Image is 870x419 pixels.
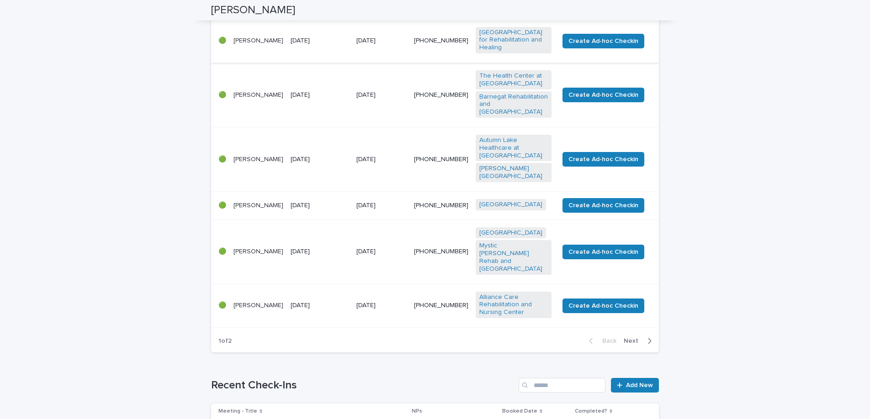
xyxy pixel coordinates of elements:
[624,338,644,344] span: Next
[211,220,659,284] tr: 🟢[PERSON_NAME][DATE][DATE][PHONE_NUMBER][GEOGRAPHIC_DATA] Mystic [PERSON_NAME] Rehab and [GEOGRAP...
[479,242,548,272] a: Mystic [PERSON_NAME] Rehab and [GEOGRAPHIC_DATA]
[291,302,349,309] p: [DATE]
[582,337,620,345] button: Back
[218,91,226,99] p: 🟢
[568,90,638,100] span: Create Ad-hoc Checkin
[575,406,607,416] p: Completed?
[414,156,468,162] a: [PHONE_NUMBER]
[211,127,659,191] tr: 🟢[PERSON_NAME][DATE][DATE][PHONE_NUMBER]Autumn Lake Healthcare at [GEOGRAPHIC_DATA] [PERSON_NAME]...
[568,247,638,257] span: Create Ad-hoc Checkin
[291,37,349,45] p: [DATE]
[414,37,468,44] a: [PHONE_NUMBER]
[233,91,283,99] p: [PERSON_NAME]
[562,152,644,167] button: Create Ad-hoc Checkin
[626,382,653,388] span: Add New
[291,202,349,209] p: [DATE]
[211,330,239,352] p: 1 of 2
[414,302,468,309] a: [PHONE_NUMBER]
[620,337,659,345] button: Next
[356,302,407,309] p: [DATE]
[412,406,422,416] p: NPs
[479,293,548,316] a: Alliance Care Rehabilitation and Nursing Center
[519,378,605,393] input: Search
[291,156,349,163] p: [DATE]
[597,338,616,344] span: Back
[233,248,283,256] p: [PERSON_NAME]
[211,4,295,17] h2: [PERSON_NAME]
[233,202,283,209] p: [PERSON_NAME]
[218,156,226,163] p: 🟢
[211,63,659,127] tr: 🟢[PERSON_NAME][DATE][DATE][PHONE_NUMBER]The Health Center at [GEOGRAPHIC_DATA] Barnegat Rehabilit...
[211,19,659,63] tr: 🟢[PERSON_NAME][DATE][DATE][PHONE_NUMBER][GEOGRAPHIC_DATA] for Rehabilitation and Healing Create A...
[218,248,226,256] p: 🟢
[218,37,226,45] p: 🟢
[356,91,407,99] p: [DATE]
[233,302,283,309] p: [PERSON_NAME]
[233,156,283,163] p: [PERSON_NAME]
[218,302,226,309] p: 🟢
[291,91,349,99] p: [DATE]
[356,202,407,209] p: [DATE]
[568,201,638,210] span: Create Ad-hoc Checkin
[479,72,548,88] a: The Health Center at [GEOGRAPHIC_DATA]
[611,378,659,393] a: Add New
[211,379,515,392] h1: Recent Check-Ins
[479,201,542,209] a: [GEOGRAPHIC_DATA]
[356,248,407,256] p: [DATE]
[568,37,638,46] span: Create Ad-hoc Checkin
[414,248,468,255] a: [PHONE_NUMBER]
[562,198,644,213] button: Create Ad-hoc Checkin
[479,165,548,180] a: [PERSON_NAME][GEOGRAPHIC_DATA]
[479,93,548,116] a: Barnegat Rehabilitation and [GEOGRAPHIC_DATA]
[502,406,537,416] p: Booked Date
[414,92,468,98] a: [PHONE_NUMBER]
[356,156,407,163] p: [DATE]
[479,29,548,52] a: [GEOGRAPHIC_DATA] for Rehabilitation and Healing
[218,202,226,209] p: 🟢
[479,136,548,159] a: Autumn Lake Healthcare at [GEOGRAPHIC_DATA]
[562,245,644,259] button: Create Ad-hoc Checkin
[562,88,644,102] button: Create Ad-hoc Checkin
[414,202,468,209] a: [PHONE_NUMBER]
[479,229,542,237] a: [GEOGRAPHIC_DATA]
[562,299,644,313] button: Create Ad-hoc Checkin
[562,34,644,48] button: Create Ad-hoc Checkin
[218,406,257,416] p: Meeting - Title
[568,155,638,164] span: Create Ad-hoc Checkin
[568,301,638,310] span: Create Ad-hoc Checkin
[233,37,283,45] p: [PERSON_NAME]
[356,37,407,45] p: [DATE]
[211,191,659,220] tr: 🟢[PERSON_NAME][DATE][DATE][PHONE_NUMBER][GEOGRAPHIC_DATA] Create Ad-hoc Checkin
[211,284,659,327] tr: 🟢[PERSON_NAME][DATE][DATE][PHONE_NUMBER]Alliance Care Rehabilitation and Nursing Center Create Ad...
[291,248,349,256] p: [DATE]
